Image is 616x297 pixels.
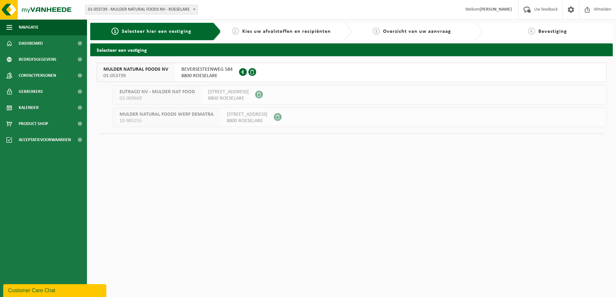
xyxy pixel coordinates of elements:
span: 01-053739 - MULDER NATURAL FOODS NV - ROESELARE [85,5,198,14]
iframe: chat widget [3,283,108,297]
button: MULDER NATURAL FOODS NV 01-053739 BEVERSESTEENWEG 5848800 ROESELARE [97,63,606,82]
span: 4 [528,28,535,35]
span: [STREET_ADDRESS] [227,111,267,118]
span: 01-053739 [103,73,168,79]
span: 1 [111,28,119,35]
span: 8800 ROESELARE [227,118,267,124]
span: EUTRACO NV - MULDER NAT FOOD [120,89,195,95]
span: 2 [232,28,239,35]
span: Kies uw afvalstoffen en recipiënten [242,29,331,34]
span: [STREET_ADDRESS] [208,89,249,95]
span: 3 [373,28,380,35]
strong: [PERSON_NAME] [480,7,512,12]
h2: Selecteer een vestiging [90,43,613,56]
span: 8800 ROESELARE [181,73,233,79]
span: Bevestiging [538,29,567,34]
span: Gebruikers [19,84,43,100]
span: Contactpersonen [19,67,56,84]
span: Acceptatievoorwaarden [19,132,71,148]
span: Selecteer hier een vestiging [122,29,191,34]
span: Dashboard [19,35,43,51]
span: MULDER NATURAL FOODS NV [103,66,168,73]
span: MULDER NATURAL FOODS WERF DEMATRA [120,111,214,118]
span: Kalender [19,100,39,116]
span: Bedrijfsgegevens [19,51,56,67]
span: Product Shop [19,116,48,132]
span: 8800 ROESELARE [208,95,249,102]
span: Overzicht van uw aanvraag [383,29,451,34]
span: 10-985255 [120,118,214,124]
span: Navigatie [19,19,39,35]
span: 02-009669 [120,95,195,102]
span: BEVERSESTEENWEG 584 [181,66,233,73]
span: 01-053739 - MULDER NATURAL FOODS NV - ROESELARE [85,5,197,14]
